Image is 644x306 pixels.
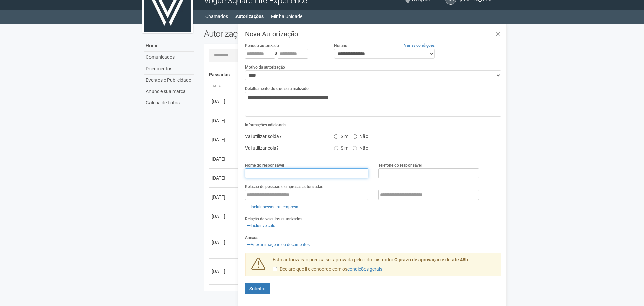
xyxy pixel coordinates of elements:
[347,266,382,272] a: condições gerais
[212,175,237,181] div: [DATE]
[144,75,194,86] a: Eventos e Publicidade
[245,122,286,128] label: Informações adicionais
[212,156,237,162] div: [DATE]
[212,117,237,124] div: [DATE]
[144,40,194,52] a: Home
[212,194,237,201] div: [DATE]
[245,43,279,49] label: Período autorizado
[394,257,469,262] strong: O prazo de aprovação é de até 48h.
[235,12,264,21] a: Autorizações
[212,98,237,105] div: [DATE]
[245,162,284,168] label: Nome do responsável
[334,43,347,49] label: Horário
[212,239,237,246] div: [DATE]
[245,49,324,59] div: a
[212,136,237,143] div: [DATE]
[240,131,329,141] div: Vai utilizar solda?
[245,283,270,294] button: Solicitar
[334,134,338,139] input: Sim
[245,216,302,222] label: Relação de veículos autorizados
[245,241,312,248] a: Anexar imagens ou documentos
[271,12,302,21] a: Minha Unidade
[144,86,194,97] a: Anuncie sua marca
[245,235,258,241] label: Anexos
[205,12,228,21] a: Chamados
[268,257,502,276] div: Esta autorização precisa ser aprovada pelo administrador.
[245,222,277,229] a: Incluir veículo
[245,203,300,211] a: Incluir pessoa ou empresa
[212,268,237,275] div: [DATE]
[334,131,348,139] label: Sim
[353,146,357,150] input: Não
[212,213,237,220] div: [DATE]
[245,64,285,70] label: Motivo da autorização
[353,131,368,139] label: Não
[245,31,501,37] h3: Nova Autorização
[249,286,266,291] span: Solicitar
[245,184,323,190] label: Relação de pessoas e empresas autorizadas
[245,86,309,92] label: Detalhamento do que será realizado
[273,266,382,273] label: Declaro que li e concordo com os
[144,52,194,63] a: Comunicados
[144,63,194,75] a: Documentos
[209,81,239,92] th: Data
[353,134,357,139] input: Não
[404,43,435,48] a: Ver as condições
[378,162,422,168] label: Telefone do responsável
[334,143,348,151] label: Sim
[204,29,348,39] h2: Autorizações
[273,267,277,271] input: Declaro que li e concordo com oscondições gerais
[240,143,329,153] div: Vai utilizar cola?
[353,143,368,151] label: Não
[209,72,497,77] h4: Passadas
[334,146,338,150] input: Sim
[144,97,194,108] a: Galeria de Fotos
